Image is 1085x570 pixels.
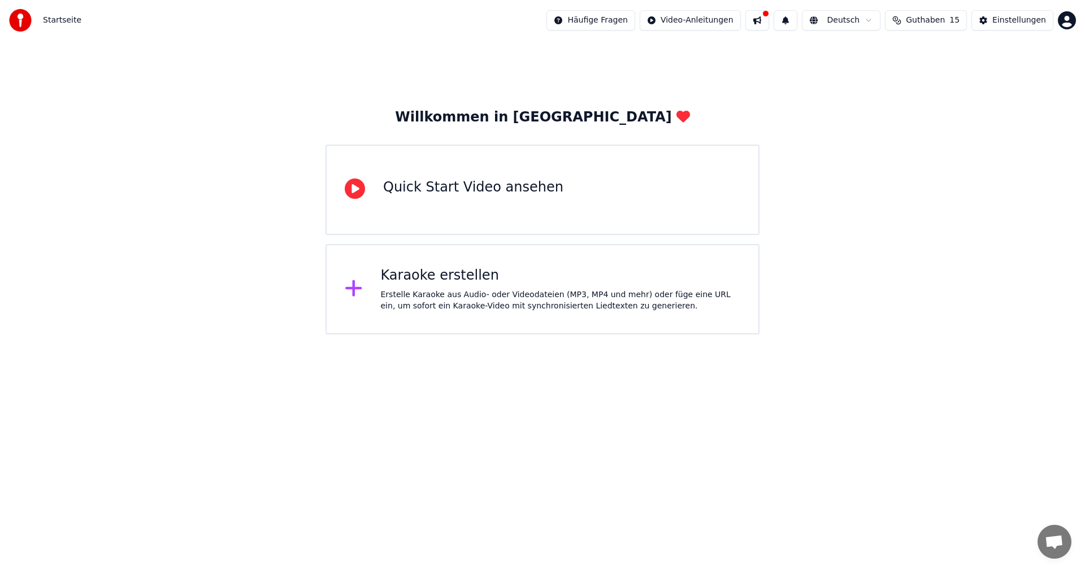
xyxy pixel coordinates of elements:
button: Guthaben15 [885,10,967,31]
a: Chat öffnen [1038,525,1071,559]
nav: breadcrumb [43,15,81,26]
button: Video-Anleitungen [640,10,741,31]
span: 15 [949,15,960,26]
button: Häufige Fragen [546,10,635,31]
div: Erstelle Karaoke aus Audio- oder Videodateien (MP3, MP4 und mehr) oder füge eine URL ein, um sofo... [381,289,741,312]
span: Guthaben [906,15,945,26]
div: Einstellungen [992,15,1046,26]
span: Startseite [43,15,81,26]
div: Quick Start Video ansehen [383,179,563,197]
button: Einstellungen [971,10,1053,31]
img: youka [9,9,32,32]
div: Willkommen in [GEOGRAPHIC_DATA] [395,108,689,127]
div: Karaoke erstellen [381,267,741,285]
